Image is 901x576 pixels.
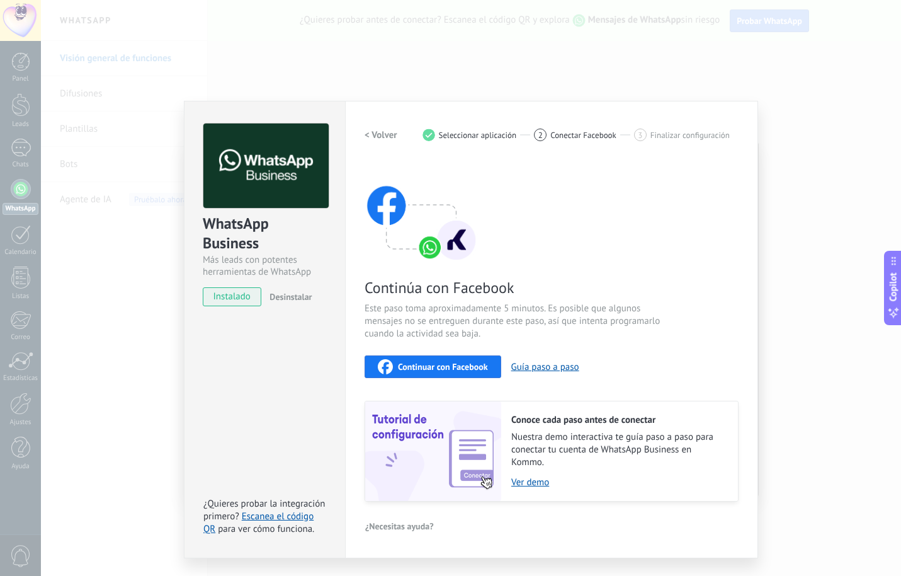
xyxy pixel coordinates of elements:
div: Más leads con potentes herramientas de WhatsApp [203,254,327,278]
button: < Volver [365,124,397,146]
span: Conectar Facebook [550,130,616,140]
span: Nuestra demo interactiva te guía paso a paso para conectar tu cuenta de WhatsApp Business en Kommo. [511,431,725,469]
button: ¿Necesitas ayuda? [365,517,434,536]
span: instalado [203,287,261,306]
span: Desinstalar [269,291,312,302]
span: Seleccionar aplicación [439,130,517,140]
span: Este paso toma aproximadamente 5 minutos. Es posible que algunos mensajes no se entreguen durante... [365,302,664,340]
h2: < Volver [365,129,397,141]
span: 3 [638,130,642,141]
span: Finalizar configuración [650,130,730,140]
span: Copilot [887,273,900,302]
button: Desinstalar [264,287,312,306]
button: Guía paso a paso [511,361,579,373]
img: logo_main.png [203,124,329,209]
h2: Conoce cada paso antes de conectar [511,414,725,426]
span: ¿Necesitas ayuda? [365,522,434,531]
img: connect with facebook [365,161,478,262]
span: para ver cómo funciona. [218,523,314,535]
span: Continuar con Facebook [398,362,488,371]
a: Escanea el código QR [203,510,314,535]
span: ¿Quieres probar la integración primero? [203,498,326,522]
span: Continúa con Facebook [365,278,664,297]
span: 2 [538,130,543,141]
div: WhatsApp Business [203,214,327,254]
button: Continuar con Facebook [365,355,501,378]
a: Ver demo [511,476,725,488]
